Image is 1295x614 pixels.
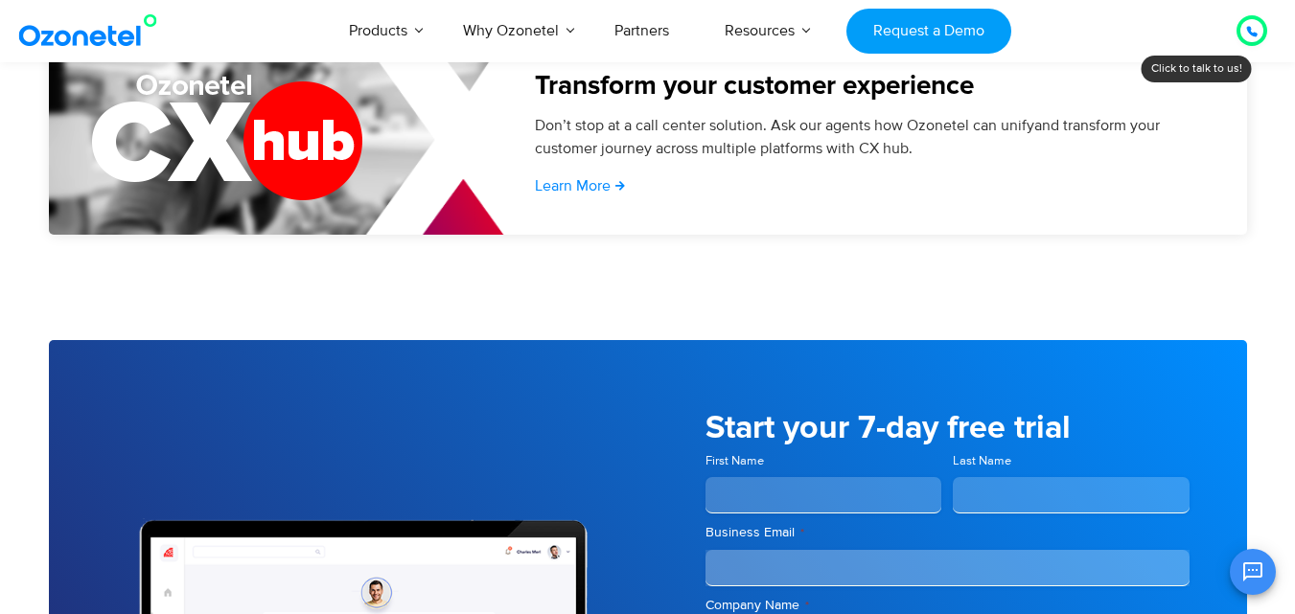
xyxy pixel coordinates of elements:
p: Don’t stop at a call center solution. Ask our agents how Ozonetel can unifyand transform your cus... [535,114,1199,160]
label: Business Email [705,523,1190,542]
a: Request a Demo [846,9,1010,54]
h5: Transform your customer experience [535,73,1199,100]
label: Last Name [953,452,1190,470]
span: Learn More [535,178,611,193]
button: Open chat [1230,549,1276,595]
h5: Start your 7-day free trial [705,412,1190,444]
a: Learn More [535,178,625,193]
label: First Name [705,452,942,470]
